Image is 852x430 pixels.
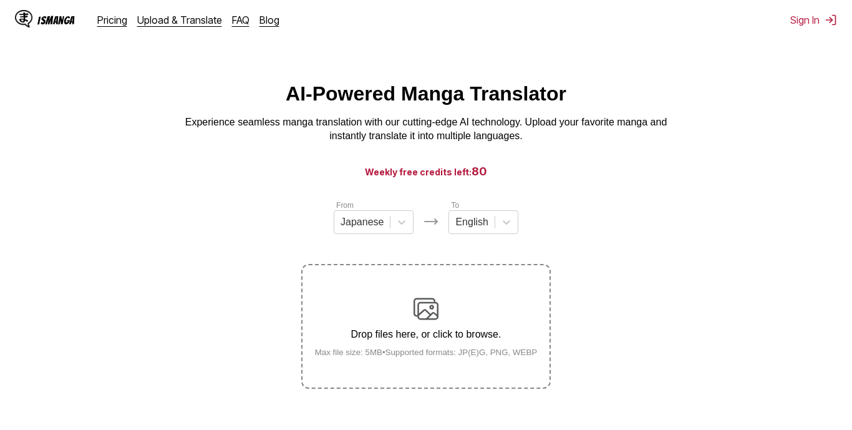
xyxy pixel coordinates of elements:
[30,164,822,179] h3: Weekly free credits left:
[472,165,487,178] span: 80
[305,348,548,357] small: Max file size: 5MB • Supported formats: JP(E)G, PNG, WEBP
[232,14,249,26] a: FAQ
[451,201,459,210] label: To
[15,10,97,30] a: IsManga LogoIsManga
[137,14,222,26] a: Upload & Translate
[336,201,354,210] label: From
[37,14,75,26] div: IsManga
[825,14,837,26] img: Sign out
[424,214,438,229] img: Languages icon
[15,10,32,27] img: IsManga Logo
[177,115,675,144] p: Experience seamless manga translation with our cutting-edge AI technology. Upload your favorite m...
[259,14,279,26] a: Blog
[97,14,127,26] a: Pricing
[305,329,548,340] p: Drop files here, or click to browse.
[286,82,566,105] h1: AI-Powered Manga Translator
[790,14,837,26] button: Sign In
